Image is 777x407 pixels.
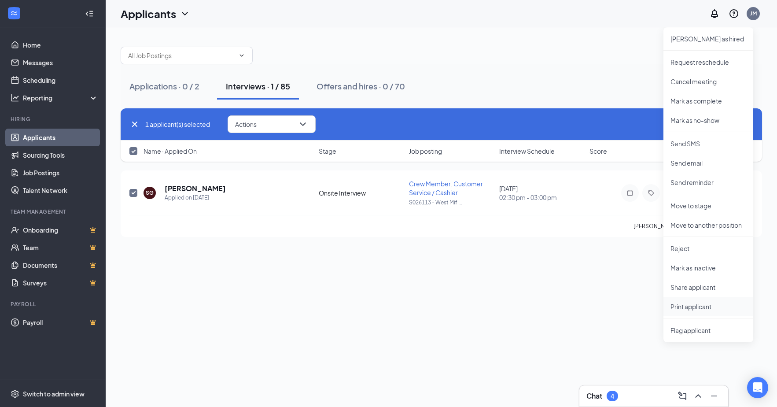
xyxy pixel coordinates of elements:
svg: Analysis [11,93,19,102]
div: Team Management [11,208,96,215]
p: S026113 - West Mif ... [409,199,494,206]
p: Reject [670,244,746,253]
div: Reporting [23,93,99,102]
svg: Minimize [709,391,719,401]
span: Interview Schedule [499,147,555,155]
a: DocumentsCrown [23,256,98,274]
p: Share applicant [670,283,746,292]
a: PayrollCrown [23,314,98,331]
span: 1 applicant(s) selected [145,119,210,129]
svg: WorkstreamLogo [10,9,18,18]
span: Crew Member: Customer Service / Cashier [409,180,483,196]
p: Send email [670,159,746,167]
span: Stage [319,147,336,155]
svg: Collapse [85,9,94,18]
p: Mark as complete [670,96,746,105]
a: Scheduling [23,71,98,89]
a: Applicants [23,129,98,146]
span: Flag applicant [670,326,746,335]
div: Applied on [DATE] [165,193,226,202]
input: All Job Postings [128,51,235,60]
div: Payroll [11,300,96,308]
div: JM [750,10,757,17]
svg: ComposeMessage [677,391,688,401]
p: Mark as inactive [670,263,746,272]
a: OnboardingCrown [23,221,98,239]
p: Send SMS [670,139,746,148]
a: Sourcing Tools [23,146,98,164]
svg: ChevronDown [180,8,190,19]
div: [DATE] [499,184,584,202]
span: Name · Applied On [144,147,197,155]
a: TeamCrown [23,239,98,256]
div: Switch to admin view [23,389,85,398]
div: Applications · 0 / 2 [129,81,199,92]
div: Open Intercom Messenger [747,377,768,398]
h5: [PERSON_NAME] [165,184,226,193]
a: Talent Network [23,181,98,199]
p: Mark as no-show [670,116,746,125]
a: Job Postings [23,164,98,181]
svg: Note [625,189,635,196]
p: Request reschedule [670,58,746,67]
button: ActionsChevronDown [228,115,316,133]
svg: ChevronDown [238,52,245,59]
h1: Applicants [121,6,176,21]
h3: Chat [586,391,602,401]
svg: ChevronUp [693,391,703,401]
span: Score [589,147,607,155]
div: Offers and hires · 0 / 70 [317,81,405,92]
p: [PERSON_NAME] as hired [670,34,746,43]
p: Print applicant [670,302,746,311]
p: Cancel meeting [670,77,746,86]
div: Hiring [11,115,96,123]
button: Minimize [707,389,721,403]
button: ComposeMessage [675,389,689,403]
div: Onsite Interview [319,189,404,197]
div: Interviews · 1 / 85 [226,81,290,92]
svg: Cross [129,119,140,129]
span: Job posting [409,147,442,155]
p: [PERSON_NAME] has applied more than . [633,222,753,230]
svg: Tag [646,189,656,196]
div: SG [146,189,154,196]
svg: Notifications [709,8,720,19]
p: Send reminder [670,178,746,187]
span: Actions [235,121,257,127]
button: ChevronUp [691,389,705,403]
div: 4 [611,392,614,400]
svg: Settings [11,389,19,398]
svg: ChevronDown [298,119,308,129]
a: SurveysCrown [23,274,98,292]
svg: QuestionInfo [729,8,739,19]
a: Messages [23,54,98,71]
p: Move to another position [670,221,746,229]
a: Home [23,36,98,54]
p: Move to stage [670,201,746,210]
span: 02:30 pm - 03:00 pm [499,193,584,202]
